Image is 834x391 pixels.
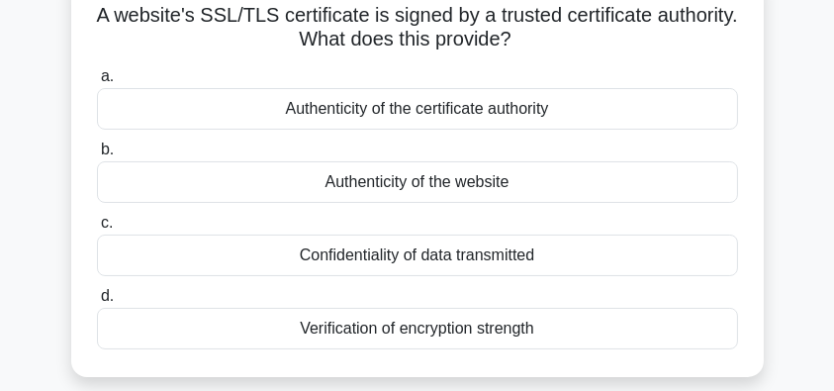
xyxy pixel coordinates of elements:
span: b. [101,141,114,157]
span: c. [101,214,113,231]
div: Verification of encryption strength [97,308,738,349]
div: Authenticity of the website [97,161,738,203]
span: d. [101,287,114,304]
h5: A website's SSL/TLS certificate is signed by a trusted certificate authority. What does this prov... [95,3,740,52]
span: a. [101,67,114,84]
div: Confidentiality of data transmitted [97,235,738,276]
div: Authenticity of the certificate authority [97,88,738,130]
